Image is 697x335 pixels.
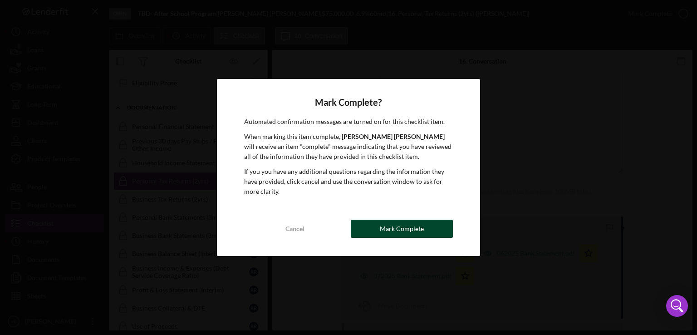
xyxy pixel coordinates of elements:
button: Mark Complete [351,220,453,238]
p: When marking this item complete, will receive an item "complete" message indicating that you have... [244,132,453,162]
h4: Mark Complete? [244,97,453,108]
button: Cancel [244,220,346,238]
b: [PERSON_NAME] [PERSON_NAME] [342,133,445,140]
div: Cancel [285,220,304,238]
div: Mark Complete [380,220,424,238]
div: Open Intercom Messenger [666,295,688,317]
p: If you you have any additional questions regarding the information they have provided, click canc... [244,167,453,197]
p: Automated confirmation messages are turned on for this checklist item. [244,117,453,127]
